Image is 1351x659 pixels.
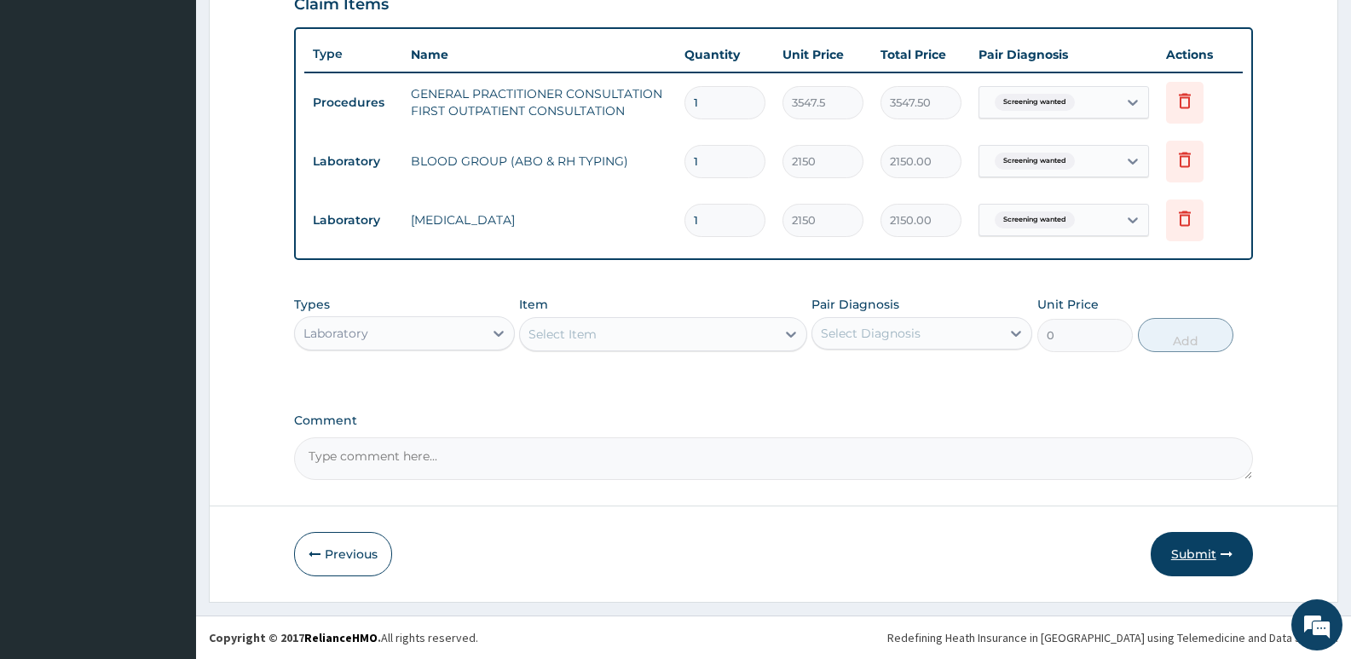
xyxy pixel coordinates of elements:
div: Minimize live chat window [280,9,320,49]
div: Chat with us now [89,95,286,118]
td: Laboratory [304,205,402,236]
button: Previous [294,532,392,576]
span: Screening wanted [995,211,1075,228]
button: Submit [1151,532,1253,576]
td: [MEDICAL_DATA] [402,203,676,237]
td: GENERAL PRACTITIONER CONSULTATION FIRST OUTPATIENT CONSULTATION [402,77,676,128]
div: Laboratory [303,325,368,342]
th: Name [402,38,676,72]
span: Screening wanted [995,153,1075,170]
div: Redefining Heath Insurance in [GEOGRAPHIC_DATA] using Telemedicine and Data Science! [887,629,1338,646]
a: RelianceHMO [304,630,378,645]
div: Select Item [528,326,597,343]
th: Type [304,38,402,70]
td: Laboratory [304,146,402,177]
textarea: Type your message and hit 'Enter' [9,465,325,525]
th: Actions [1158,38,1243,72]
span: We're online! [99,215,235,387]
footer: All rights reserved. [196,616,1351,659]
label: Item [519,296,548,313]
label: Types [294,298,330,312]
th: Total Price [872,38,970,72]
label: Unit Price [1037,296,1099,313]
th: Unit Price [774,38,872,72]
td: Procedures [304,87,402,119]
button: Add [1138,318,1233,352]
td: BLOOD GROUP (ABO & RH TYPING) [402,144,676,178]
strong: Copyright © 2017 . [209,630,381,645]
label: Comment [294,413,1253,428]
th: Quantity [676,38,774,72]
div: Select Diagnosis [821,325,921,342]
img: d_794563401_company_1708531726252_794563401 [32,85,69,128]
label: Pair Diagnosis [811,296,899,313]
th: Pair Diagnosis [970,38,1158,72]
span: Screening wanted [995,94,1075,111]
